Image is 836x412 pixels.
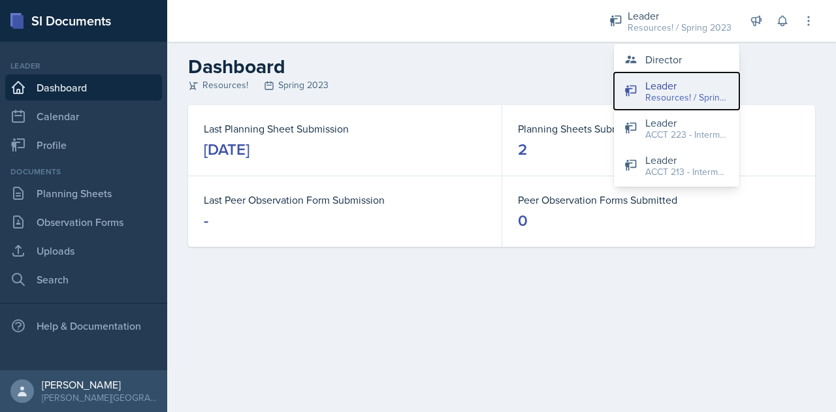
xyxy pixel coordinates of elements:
[204,139,249,160] div: [DATE]
[518,121,799,136] dt: Planning Sheets Submitted
[645,52,682,67] div: Director
[5,60,162,72] div: Leader
[614,72,739,110] button: Leader Resources! / Spring 2023
[645,165,729,179] div: ACCT 213 - Intermediate Accounting I / Fall 2024
[204,121,486,136] dt: Last Planning Sheet Submission
[5,238,162,264] a: Uploads
[614,46,739,72] button: Director
[645,128,729,142] div: ACCT 223 - Intermediate Accounting II / SPRING 2025
[628,21,731,35] div: Resources! / Spring 2023
[5,266,162,293] a: Search
[645,78,729,93] div: Leader
[204,210,208,231] div: -
[5,132,162,158] a: Profile
[42,378,157,391] div: [PERSON_NAME]
[518,210,528,231] div: 0
[188,55,815,78] h2: Dashboard
[614,147,739,184] button: Leader ACCT 213 - Intermediate Accounting I / Fall 2024
[645,115,729,131] div: Leader
[5,209,162,235] a: Observation Forms
[628,8,731,24] div: Leader
[5,180,162,206] a: Planning Sheets
[645,91,729,104] div: Resources! / Spring 2023
[42,391,157,404] div: [PERSON_NAME][GEOGRAPHIC_DATA]
[518,192,799,208] dt: Peer Observation Forms Submitted
[188,78,815,92] div: Resources! Spring 2023
[5,74,162,101] a: Dashboard
[5,166,162,178] div: Documents
[518,139,527,160] div: 2
[5,103,162,129] a: Calendar
[5,313,162,339] div: Help & Documentation
[614,110,739,147] button: Leader ACCT 223 - Intermediate Accounting II / SPRING 2025
[204,192,486,208] dt: Last Peer Observation Form Submission
[645,152,729,168] div: Leader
